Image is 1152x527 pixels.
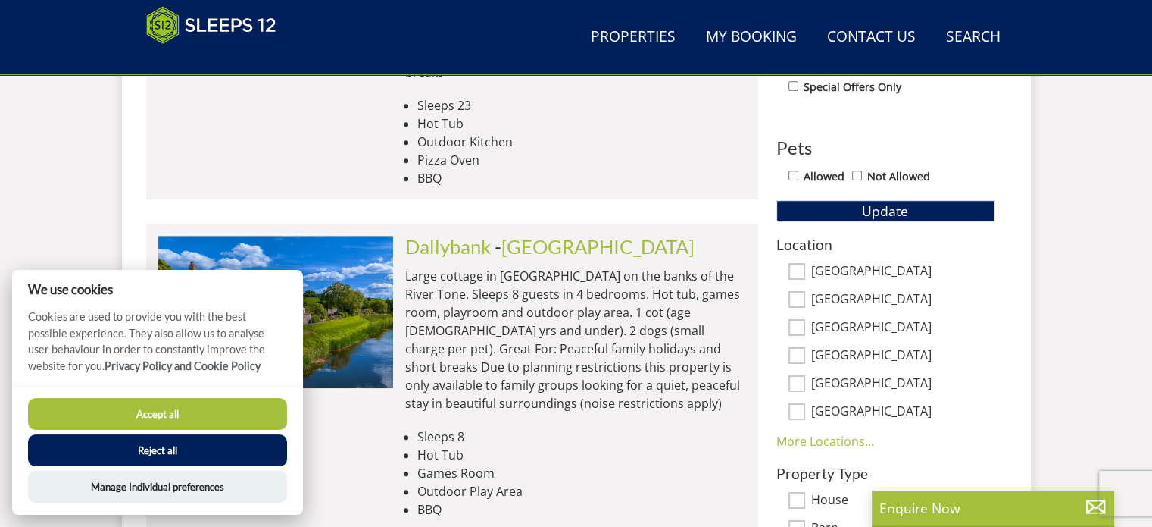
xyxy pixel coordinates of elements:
label: [GEOGRAPHIC_DATA] [811,320,994,337]
span: - [495,235,695,258]
label: House [811,493,994,510]
label: [GEOGRAPHIC_DATA] [811,292,994,309]
button: Accept all [28,398,287,430]
li: Sleeps 8 [417,428,746,446]
label: [GEOGRAPHIC_DATA] [811,376,994,393]
img: Sleeps 12 [146,6,276,44]
a: [GEOGRAPHIC_DATA] [501,235,695,258]
h3: Location [776,237,994,253]
label: Allowed [804,168,844,185]
span: Update [862,202,908,220]
a: Privacy Policy and Cookie Policy [105,359,261,372]
li: Hot Tub [417,114,746,133]
p: Cookies are used to provide you with the best possible experience. They also allow us to analyse ... [12,309,303,385]
p: Enquire Now [879,498,1107,518]
a: Dallybank [405,235,491,258]
label: [GEOGRAPHIC_DATA] [811,348,994,365]
button: Update [776,200,994,221]
iframe: Customer reviews powered by Trustpilot [139,53,298,66]
li: BBQ [417,500,746,519]
li: Games Room [417,464,746,482]
label: Not Allowed [867,168,930,185]
button: Reject all [28,434,287,466]
button: Manage Individual preferences [28,471,287,503]
h3: Pets [776,138,994,158]
label: Special Offers Only [804,79,901,96]
a: Contact Us [821,20,922,55]
h2: We use cookies [12,282,303,296]
a: My Booking [700,20,803,55]
li: Hot Tub [417,446,746,464]
a: Search [940,20,1007,55]
img: riverside-somerset-holiday-accommodation-home-sleeps-8.original.jpg [158,236,393,387]
p: Large cottage in [GEOGRAPHIC_DATA] on the banks of the River Tone. Sleeps 8 guests in 4 bedrooms.... [405,267,746,413]
label: [GEOGRAPHIC_DATA] [811,264,994,281]
li: Outdoor Kitchen [417,133,746,151]
li: Outdoor Play Area [417,482,746,500]
a: Properties [585,20,682,55]
li: BBQ [417,169,746,187]
li: Pizza Oven [417,151,746,169]
a: More Locations... [776,433,874,450]
h3: Property Type [776,466,994,482]
li: Sleeps 23 [417,96,746,114]
label: [GEOGRAPHIC_DATA] [811,404,994,421]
